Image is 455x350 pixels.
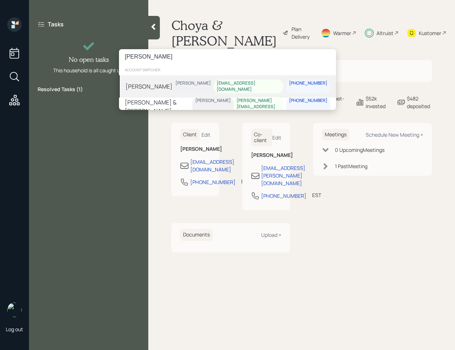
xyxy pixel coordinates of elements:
div: [PERSON_NAME] [175,80,211,86]
div: account switcher [119,64,336,75]
div: [EMAIL_ADDRESS][DOMAIN_NAME] [217,80,280,93]
div: [PHONE_NUMBER] [289,98,327,104]
input: Type a command or search… [119,49,336,64]
div: [PHONE_NUMBER] [289,80,327,86]
div: [PERSON_NAME] [126,82,173,90]
div: [PERSON_NAME] & [PERSON_NAME] [125,98,192,115]
div: [PERSON_NAME] [195,98,231,104]
div: [PERSON_NAME][EMAIL_ADDRESS][DOMAIN_NAME] [237,98,280,116]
